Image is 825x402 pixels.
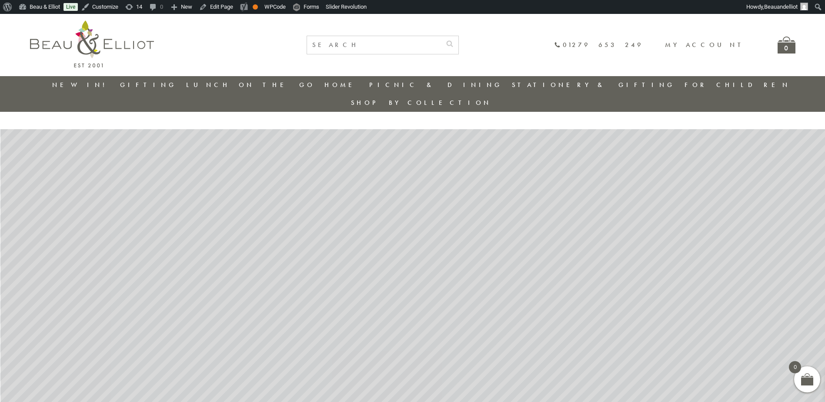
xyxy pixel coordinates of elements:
a: My account [665,40,747,49]
span: Slider Revolution [326,3,367,10]
a: Stationery & Gifting [512,80,675,89]
img: logo [30,20,154,67]
a: New in! [52,80,110,89]
a: Picnic & Dining [369,80,502,89]
a: Gifting [120,80,177,89]
span: 0 [789,361,801,373]
a: 01279 653 249 [554,41,643,49]
a: For Children [685,80,790,89]
a: 0 [778,37,795,54]
input: SEARCH [307,36,441,54]
a: Shop by collection [351,98,491,107]
a: Lunch On The Go [186,80,315,89]
a: Live [63,3,78,11]
a: Home [324,80,359,89]
span: Beauandelliot [764,3,798,10]
div: OK [253,4,258,10]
